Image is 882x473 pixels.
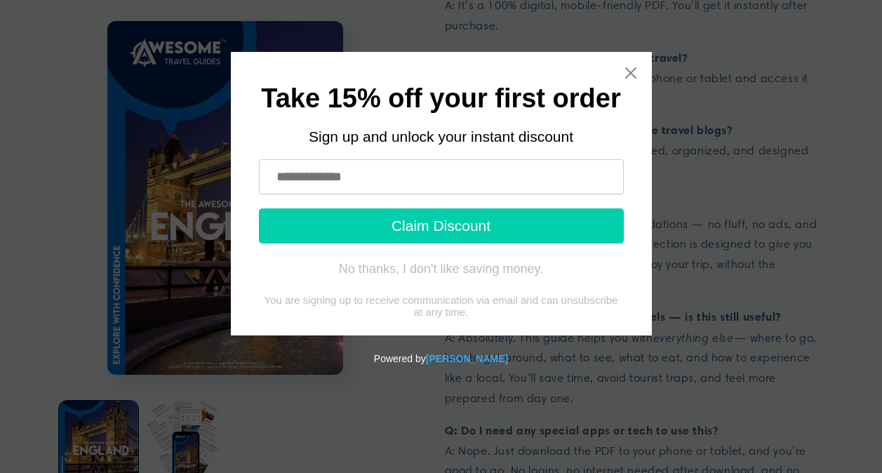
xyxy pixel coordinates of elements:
[259,208,624,244] button: Claim Discount
[6,335,876,382] div: Powered by
[259,88,624,111] h1: Take 15% off your first order
[259,128,624,145] div: Sign up and unlock your instant discount
[624,66,638,80] a: Close widget
[259,294,624,318] div: You are signing up to receive communication via email and can unsubscribe at any time.
[426,353,508,364] a: Powered by Tydal
[339,262,543,276] div: No thanks, I don't like saving money.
